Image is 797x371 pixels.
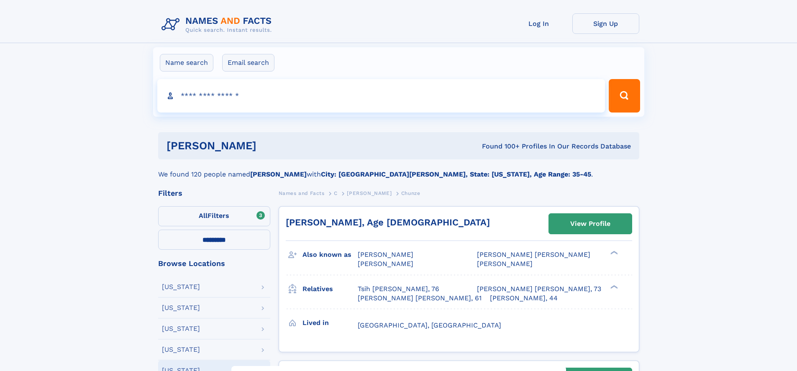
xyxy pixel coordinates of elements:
h3: Lived in [302,316,358,330]
a: View Profile [549,214,632,234]
span: [GEOGRAPHIC_DATA], [GEOGRAPHIC_DATA] [358,321,501,329]
span: [PERSON_NAME] [347,190,392,196]
div: ❯ [608,250,618,256]
label: Filters [158,206,270,226]
a: [PERSON_NAME], 44 [490,294,558,303]
b: City: [GEOGRAPHIC_DATA][PERSON_NAME], State: [US_STATE], Age Range: 35-45 [321,170,591,178]
div: View Profile [570,214,610,233]
h3: Also known as [302,248,358,262]
a: Sign Up [572,13,639,34]
img: Logo Names and Facts [158,13,279,36]
span: Chunze [401,190,420,196]
span: [PERSON_NAME] [PERSON_NAME] [477,251,590,258]
div: [US_STATE] [162,346,200,353]
a: [PERSON_NAME], Age [DEMOGRAPHIC_DATA] [286,217,490,228]
span: C [334,190,338,196]
button: Search Button [609,79,640,113]
h1: [PERSON_NAME] [167,141,369,151]
a: Names and Facts [279,188,325,198]
div: Filters [158,189,270,197]
label: Name search [160,54,213,72]
a: Tsih [PERSON_NAME], 76 [358,284,439,294]
div: We found 120 people named with . [158,159,639,179]
div: ❯ [608,284,618,289]
b: [PERSON_NAME] [250,170,307,178]
div: [US_STATE] [162,284,200,290]
input: search input [157,79,605,113]
a: [PERSON_NAME] [347,188,392,198]
label: Email search [222,54,274,72]
div: Found 100+ Profiles In Our Records Database [369,142,631,151]
span: [PERSON_NAME] [477,260,533,268]
span: [PERSON_NAME] [358,251,413,258]
div: Browse Locations [158,260,270,267]
a: C [334,188,338,198]
a: Log In [505,13,572,34]
h3: Relatives [302,282,358,296]
div: [US_STATE] [162,325,200,332]
span: All [199,212,208,220]
a: [PERSON_NAME] [PERSON_NAME], 73 [477,284,601,294]
a: [PERSON_NAME] [PERSON_NAME], 61 [358,294,482,303]
div: [US_STATE] [162,304,200,311]
span: [PERSON_NAME] [358,260,413,268]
